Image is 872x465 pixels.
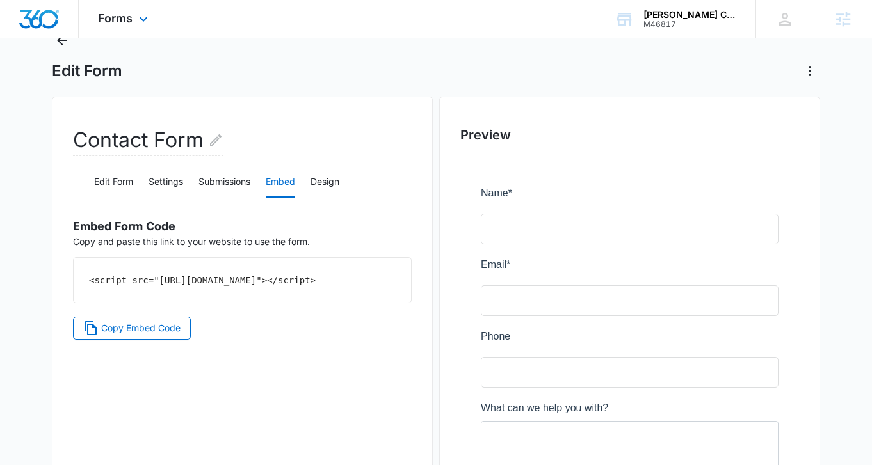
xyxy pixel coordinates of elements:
img: website_grey.svg [20,33,31,43]
button: Settings [149,167,183,198]
span: Submit [8,379,40,390]
span: Forms [98,12,133,25]
button: Design [311,167,339,198]
div: account name [643,10,737,20]
span: Embed Form Code [73,219,175,233]
span: Copy Embed Code [101,321,181,335]
div: Domain: [DOMAIN_NAME] [33,33,141,43]
code: <script src="[URL][DOMAIN_NAME]"></script> [89,275,316,285]
div: Keywords by Traffic [141,75,216,84]
button: Edit Form [94,167,133,198]
button: Back [52,30,72,51]
img: tab_keywords_by_traffic_grey.svg [127,74,138,84]
h1: Edit Form [52,61,122,81]
button: Submissions [198,167,250,198]
div: Domain Overview [49,75,115,84]
div: account id [643,20,737,29]
button: Edit Form Name [208,125,223,155]
p: Copy and paste this link to your website to use the form. [73,209,412,248]
button: Embed [266,167,295,198]
button: Actions [800,61,820,81]
h2: Preview [460,125,799,145]
h2: Contact Form [73,125,223,156]
button: Copy Embed Code [73,317,191,340]
iframe: reCAPTCHA [253,366,417,404]
img: tab_domain_overview_orange.svg [35,74,45,84]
